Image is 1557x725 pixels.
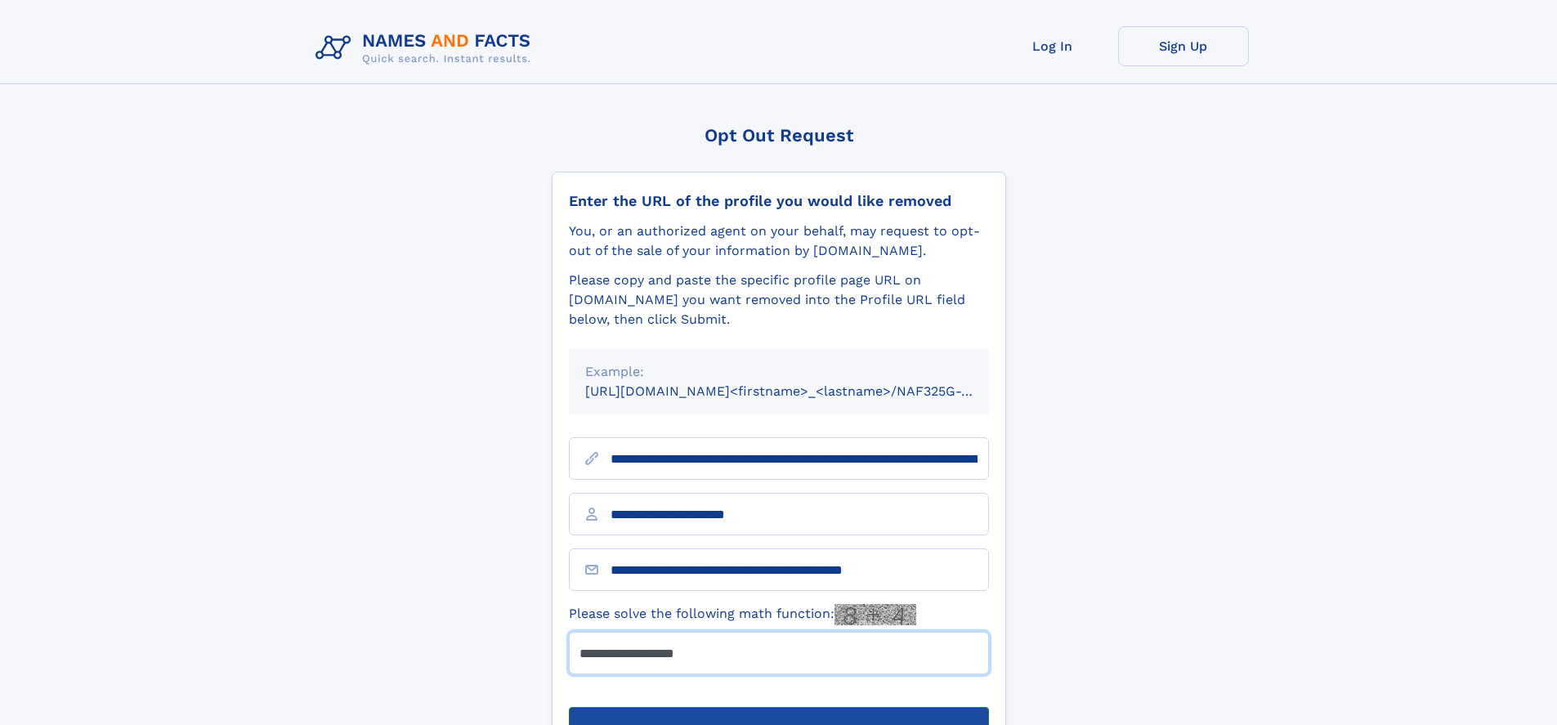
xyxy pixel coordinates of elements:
[585,383,1020,399] small: [URL][DOMAIN_NAME]<firstname>_<lastname>/NAF325G-xxxxxxxx
[569,222,989,261] div: You, or an authorized agent on your behalf, may request to opt-out of the sale of your informatio...
[552,125,1006,145] div: Opt Out Request
[569,192,989,210] div: Enter the URL of the profile you would like removed
[569,271,989,329] div: Please copy and paste the specific profile page URL on [DOMAIN_NAME] you want removed into the Pr...
[309,26,544,70] img: Logo Names and Facts
[569,604,916,625] label: Please solve the following math function:
[585,362,973,382] div: Example:
[1118,26,1249,66] a: Sign Up
[987,26,1118,66] a: Log In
